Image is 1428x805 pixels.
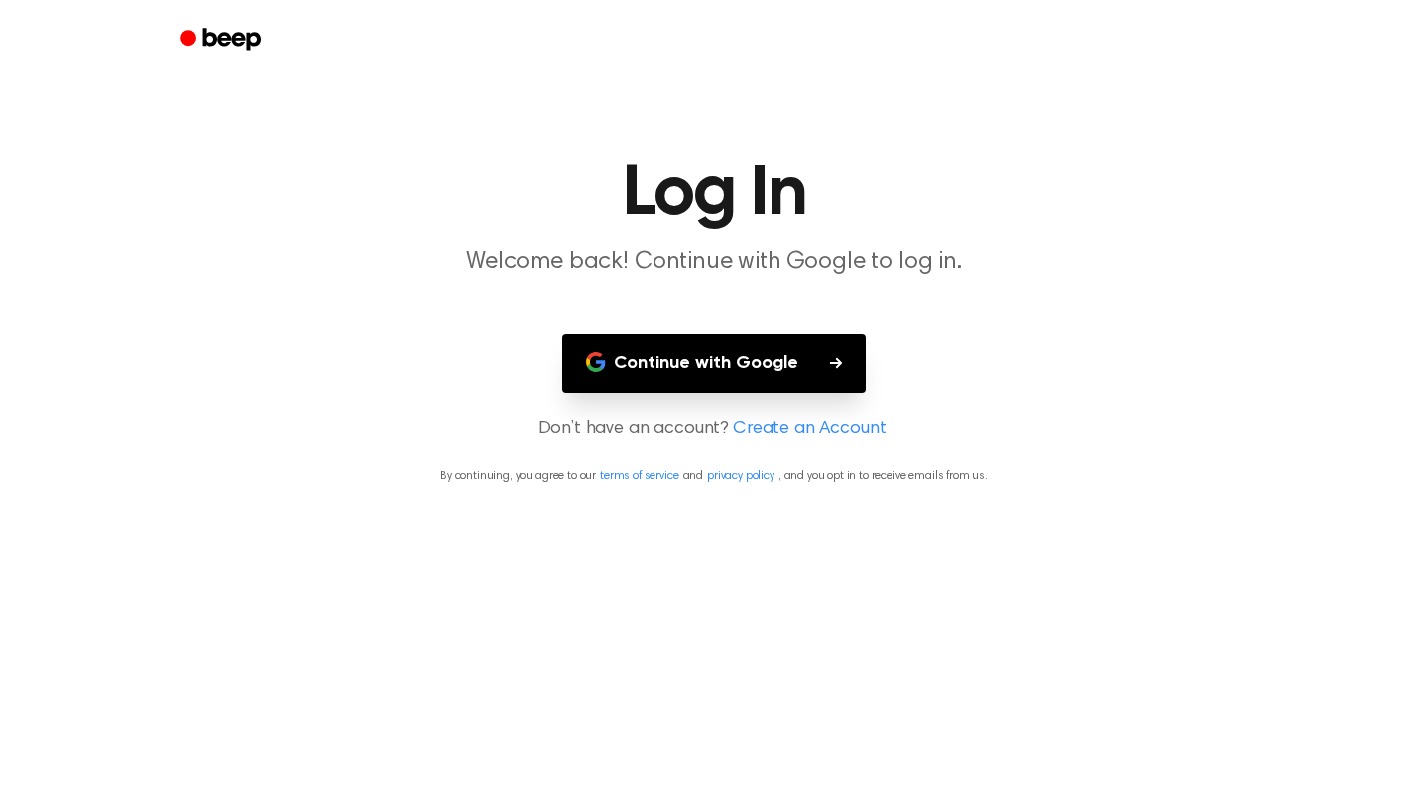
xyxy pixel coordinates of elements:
[707,470,774,482] a: privacy policy
[24,467,1404,485] p: By continuing, you agree to our and , and you opt in to receive emails from us.
[167,21,279,59] a: Beep
[333,246,1095,279] p: Welcome back! Continue with Google to log in.
[24,416,1404,443] p: Don’t have an account?
[206,159,1222,230] h1: Log In
[562,334,866,393] button: Continue with Google
[600,470,678,482] a: terms of service
[733,416,886,443] a: Create an Account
